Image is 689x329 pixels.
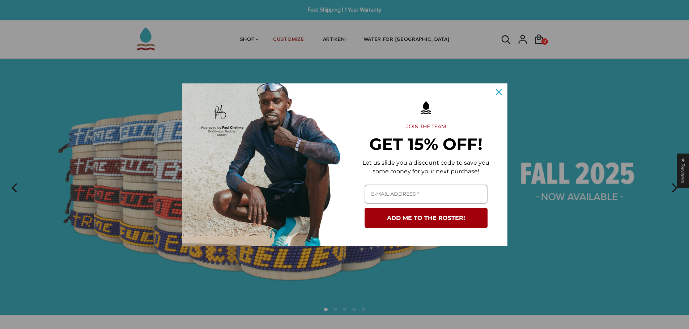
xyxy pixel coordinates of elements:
svg: close icon [496,89,502,95]
button: ADD ME TO THE ROSTER! [365,208,488,228]
p: Let us slide you a discount code to save you some money for your next purchase! [356,159,496,176]
button: Close [490,83,507,101]
strong: GET 15% OFF! [369,134,482,154]
h2: JOIN THE TEAM [356,124,496,130]
input: Email field [365,185,488,204]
